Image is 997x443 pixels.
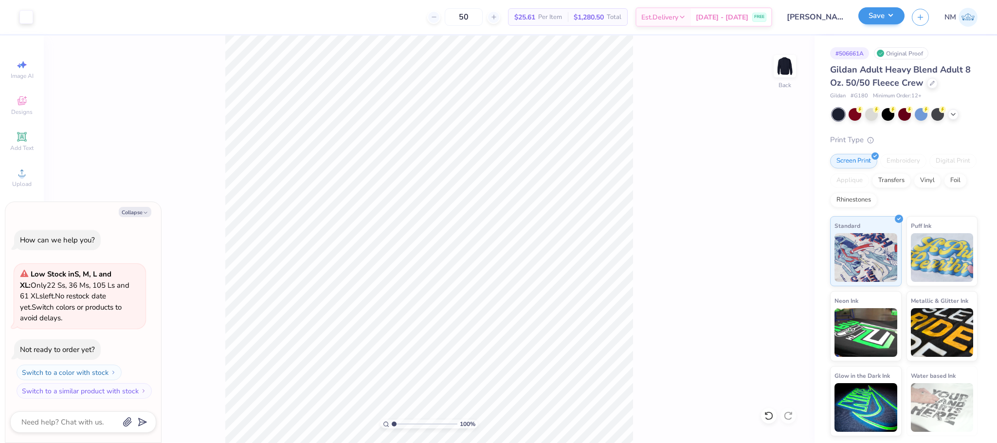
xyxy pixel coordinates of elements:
img: Naina Mehta [959,8,978,27]
div: Back [779,81,791,90]
span: NM [944,12,956,23]
input: Untitled Design [779,7,851,27]
span: Gildan Adult Heavy Blend Adult 8 Oz. 50/50 Fleece Crew [830,64,971,89]
div: Transfers [872,173,911,188]
button: Collapse [119,207,151,217]
span: Only 22 Ss, 36 Ms, 105 Ls and 61 XLs left. Switch colors or products to avoid delays. [20,269,129,323]
div: Print Type [830,134,978,146]
span: Water based Ink [911,370,956,381]
strong: Low Stock in S, M, L and XL : [20,269,111,290]
img: Water based Ink [911,383,974,432]
span: $25.61 [514,12,535,22]
span: Gildan [830,92,846,100]
img: Neon Ink [834,308,897,357]
button: Save [858,7,905,24]
span: No restock date yet. [20,291,106,312]
button: Switch to a color with stock [17,365,122,380]
img: Metallic & Glitter Ink [911,308,974,357]
img: Back [775,56,795,76]
span: [DATE] - [DATE] [696,12,748,22]
div: How can we help you? [20,235,95,245]
img: Switch to a similar product with stock [141,388,146,394]
span: Per Item [538,12,562,22]
div: Embroidery [880,154,926,168]
span: $1,280.50 [574,12,604,22]
button: Switch to a similar product with stock [17,383,152,399]
img: Standard [834,233,897,282]
a: NM [944,8,978,27]
div: # 506661A [830,47,869,59]
div: Digital Print [929,154,977,168]
div: Applique [830,173,869,188]
span: Est. Delivery [641,12,678,22]
div: Vinyl [914,173,941,188]
img: Puff Ink [911,233,974,282]
span: Neon Ink [834,295,858,306]
span: Puff Ink [911,221,931,231]
img: Glow in the Dark Ink [834,383,897,432]
span: Metallic & Glitter Ink [911,295,968,306]
span: 100 % [460,420,475,428]
div: Foil [944,173,967,188]
input: – – [445,8,483,26]
span: Upload [12,180,32,188]
span: FREE [754,14,764,20]
span: Total [607,12,621,22]
span: # G180 [851,92,868,100]
span: Standard [834,221,860,231]
img: Switch to a color with stock [110,369,116,375]
span: Image AI [11,72,34,80]
span: Glow in the Dark Ink [834,370,890,381]
div: Original Proof [874,47,928,59]
div: Screen Print [830,154,877,168]
div: Rhinestones [830,193,877,207]
span: Add Text [10,144,34,152]
div: Not ready to order yet? [20,345,95,354]
span: Designs [11,108,33,116]
span: Minimum Order: 12 + [873,92,922,100]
